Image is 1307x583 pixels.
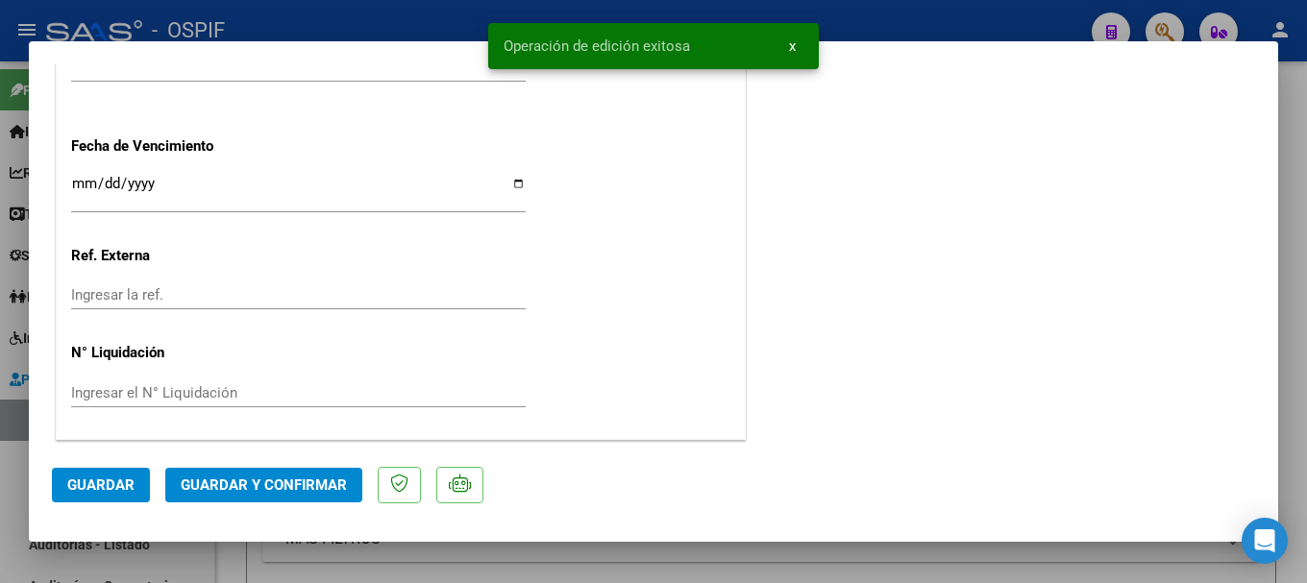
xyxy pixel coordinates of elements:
span: x [789,37,796,55]
span: Guardar y Confirmar [181,476,347,494]
p: N° Liquidación [71,342,269,364]
button: x [774,29,811,63]
button: Guardar y Confirmar [165,468,362,502]
button: Guardar [52,468,150,502]
p: Ref. Externa [71,245,269,267]
span: Operación de edición exitosa [504,36,690,56]
div: Open Intercom Messenger [1242,518,1288,564]
span: Guardar [67,476,135,494]
p: Fecha de Vencimiento [71,135,269,158]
